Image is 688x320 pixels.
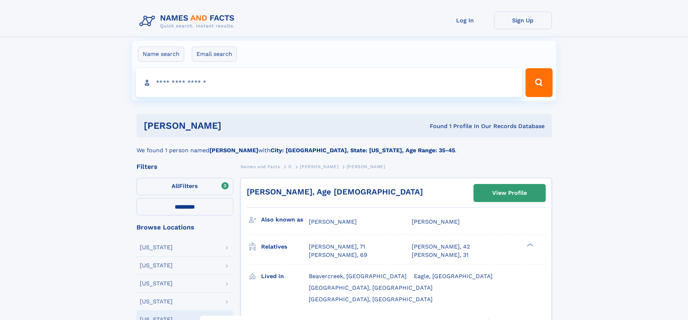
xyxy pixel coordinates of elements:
a: O [288,162,292,171]
span: [PERSON_NAME] [347,164,385,169]
label: Filters [137,178,233,195]
span: O [288,164,292,169]
div: Browse Locations [137,224,233,231]
a: View Profile [474,184,545,202]
span: Eagle, [GEOGRAPHIC_DATA] [414,273,493,280]
h3: Lived in [261,270,309,282]
a: [PERSON_NAME] [300,162,338,171]
a: [PERSON_NAME], 71 [309,243,365,251]
span: Beavercreek, [GEOGRAPHIC_DATA] [309,273,407,280]
img: Logo Names and Facts [137,12,241,31]
a: Names and Facts [241,162,280,171]
button: Search Button [525,68,552,97]
div: [US_STATE] [140,263,173,268]
span: [GEOGRAPHIC_DATA], [GEOGRAPHIC_DATA] [309,284,433,291]
a: Sign Up [494,12,552,29]
a: [PERSON_NAME], 42 [412,243,470,251]
span: [PERSON_NAME] [412,218,460,225]
label: Email search [192,47,237,62]
a: [PERSON_NAME], Age [DEMOGRAPHIC_DATA] [247,187,423,196]
h3: Relatives [261,241,309,253]
h1: [PERSON_NAME] [144,121,326,130]
span: All [172,183,179,189]
a: [PERSON_NAME], 69 [309,251,367,259]
div: View Profile [492,185,527,201]
input: search input [136,68,523,97]
div: [US_STATE] [140,299,173,304]
b: City: [GEOGRAPHIC_DATA], State: [US_STATE], Age Range: 35-45 [271,147,455,154]
a: Log In [436,12,494,29]
div: [US_STATE] [140,281,173,286]
span: [GEOGRAPHIC_DATA], [GEOGRAPHIC_DATA] [309,296,433,303]
div: [US_STATE] [140,245,173,250]
div: Found 1 Profile In Our Records Database [325,122,545,130]
label: Name search [138,47,184,62]
span: [PERSON_NAME] [309,218,357,225]
div: We found 1 person named with . [137,137,552,155]
h3: Also known as [261,214,309,226]
span: [PERSON_NAME] [300,164,338,169]
div: Filters [137,163,233,170]
b: [PERSON_NAME] [209,147,258,154]
div: ❯ [525,243,534,247]
a: [PERSON_NAME], 31 [412,251,468,259]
